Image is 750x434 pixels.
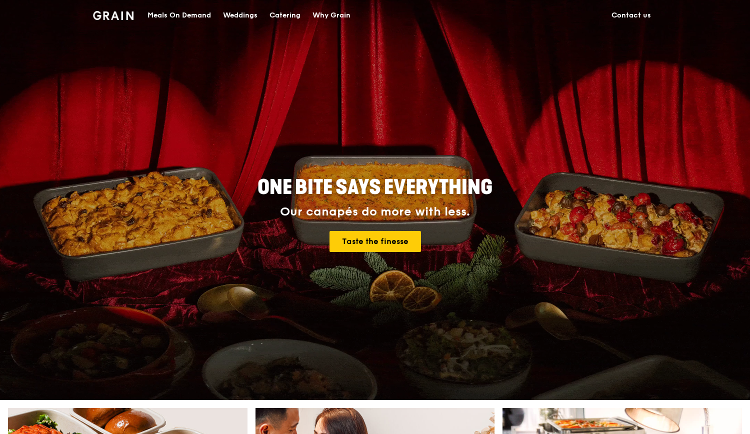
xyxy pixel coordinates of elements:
a: Catering [263,0,306,30]
a: Why Grain [306,0,356,30]
img: Grain [93,11,133,20]
a: Contact us [605,0,657,30]
div: Why Grain [312,0,350,30]
a: Taste the finesse [329,231,421,252]
div: Our canapés do more with less. [195,205,555,219]
div: Catering [269,0,300,30]
span: ONE BITE SAYS EVERYTHING [257,175,492,199]
div: Weddings [223,0,257,30]
div: Meals On Demand [147,0,211,30]
a: Weddings [217,0,263,30]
